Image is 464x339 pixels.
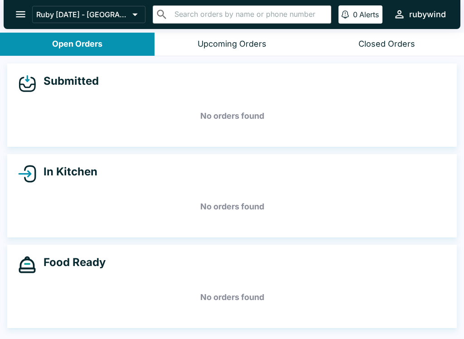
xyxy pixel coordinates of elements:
h5: No orders found [18,100,446,132]
h5: No orders found [18,190,446,223]
h4: In Kitchen [36,165,97,179]
p: Ruby [DATE] - [GEOGRAPHIC_DATA] [36,10,129,19]
button: Ruby [DATE] - [GEOGRAPHIC_DATA] [32,6,145,23]
p: 0 [353,10,358,19]
h4: Submitted [36,74,99,88]
p: Alerts [359,10,379,19]
div: Closed Orders [358,39,415,49]
button: open drawer [9,3,32,26]
h5: No orders found [18,281,446,314]
div: rubywind [409,9,446,20]
input: Search orders by name or phone number [172,8,327,21]
div: Open Orders [52,39,102,49]
button: rubywind [390,5,449,24]
h4: Food Ready [36,256,106,269]
div: Upcoming Orders [198,39,266,49]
